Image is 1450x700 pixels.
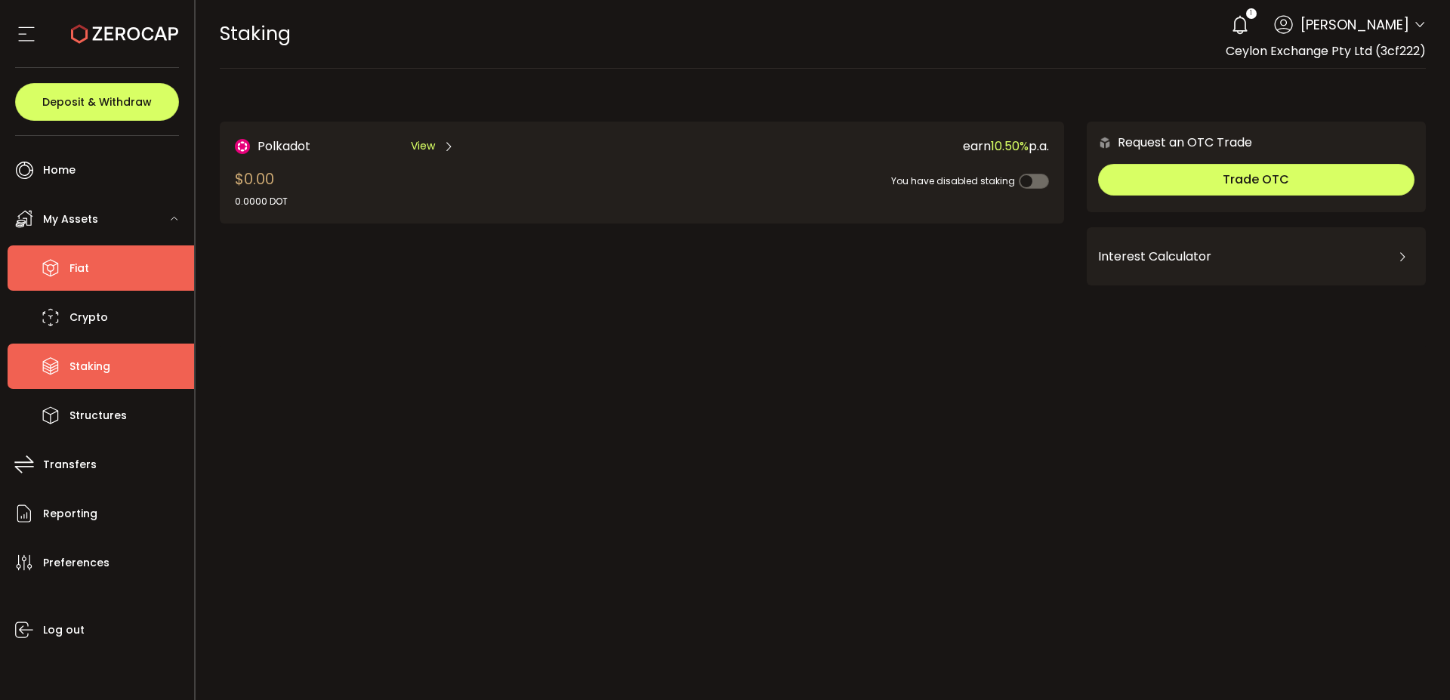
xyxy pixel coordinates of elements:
[891,174,1015,187] span: You have disabled staking
[43,208,98,230] span: My Assets
[43,159,76,181] span: Home
[235,195,288,208] div: 0.0000 DOT
[235,168,288,208] div: $0.00
[1226,42,1426,60] span: Ceylon Exchange Pty Ltd (3cf222)
[1098,164,1415,196] button: Trade OTC
[43,454,97,476] span: Transfers
[1087,133,1252,152] div: Request an OTC Trade
[991,137,1029,155] span: 10.50%
[69,307,108,328] span: Crypto
[411,138,435,154] span: View
[1098,239,1415,275] div: Interest Calculator
[42,97,152,107] span: Deposit & Withdraw
[43,503,97,525] span: Reporting
[15,83,179,121] button: Deposit & Withdraw
[1250,8,1252,19] span: 1
[69,405,127,427] span: Structures
[1098,136,1112,150] img: 6nGpN7MZ9FLuBP83NiajKbTRY4UzlzQtBKtCrLLspmCkSvCZHBKvY3NxgQaT5JnOQREvtQ257bXeeSTueZfAPizblJ+Fe8JwA...
[69,356,110,378] span: Staking
[1374,628,1450,700] iframe: Chat Widget
[69,257,89,279] span: Fiat
[235,139,250,154] img: DOT
[220,20,291,47] span: Staking
[1223,171,1289,188] span: Trade OTC
[631,137,1049,156] div: earn p.a.
[43,552,110,574] span: Preferences
[258,137,310,156] span: Polkadot
[43,619,85,641] span: Log out
[1300,14,1409,35] span: [PERSON_NAME]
